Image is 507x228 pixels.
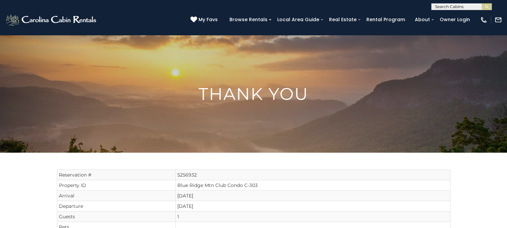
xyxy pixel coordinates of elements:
td: Arrival [57,191,176,201]
a: Rental Program [363,14,408,25]
td: Departure [57,201,176,212]
td: Guests [57,212,176,222]
a: Local Area Guide [274,14,323,25]
a: My Favs [190,16,219,24]
td: Property ID [57,180,176,191]
td: [DATE] [176,191,450,201]
a: Real Estate [326,14,360,25]
td: Reservation # [57,170,176,180]
img: phone-regular-white.png [480,16,487,24]
img: White-1-2.png [5,13,98,27]
a: Browse Rentals [226,14,271,25]
td: [DATE] [176,201,450,212]
td: Blue Ridge Mtn Club Condo C-303 [176,180,450,191]
img: mail-regular-white.png [495,16,502,24]
td: 1 [176,212,450,222]
a: Owner Login [436,14,473,25]
td: 5256932 [176,170,450,180]
a: About [411,14,433,25]
span: My Favs [198,16,218,23]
